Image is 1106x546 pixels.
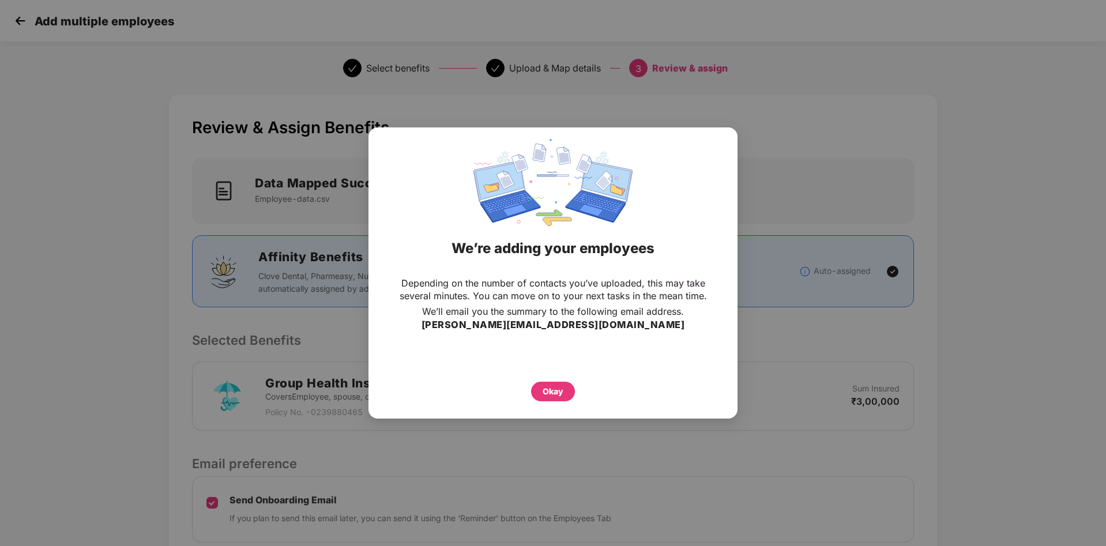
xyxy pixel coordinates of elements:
div: We’re adding your employees [383,226,723,271]
h3: [PERSON_NAME][EMAIL_ADDRESS][DOMAIN_NAME] [422,318,685,333]
img: svg+xml;base64,PHN2ZyBpZD0iRGF0YV9zeW5jaW5nIiB4bWxucz0iaHR0cDovL3d3dy53My5vcmcvMjAwMC9zdmciIHdpZH... [473,139,633,226]
div: Okay [543,385,563,398]
p: We’ll email you the summary to the following email address. [422,305,684,318]
p: Depending on the number of contacts you’ve uploaded, this may take several minutes. You can move ... [392,277,714,302]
